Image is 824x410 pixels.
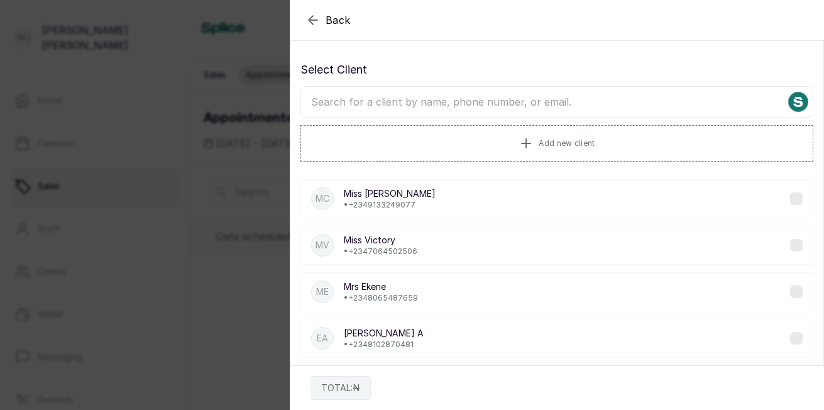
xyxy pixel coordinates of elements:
[300,61,813,79] p: Select Client
[326,13,351,28] span: Back
[539,138,595,148] span: Add new client
[300,86,813,118] input: Search for a client by name, phone number, or email.
[344,340,424,350] p: • +234 8102870481
[321,382,360,394] p: TOTAL: ₦
[316,285,329,298] p: ME
[316,192,329,205] p: MC
[344,327,424,340] p: [PERSON_NAME] A
[344,200,436,210] p: • +234 9133249077
[344,293,418,303] p: • +234 8065487659
[305,13,351,28] button: Back
[316,239,329,252] p: MV
[344,187,436,200] p: Miss [PERSON_NAME]
[317,332,328,345] p: EA
[344,247,417,257] p: • +234 7064502506
[344,280,418,293] p: Mrs Ekene
[300,125,813,162] button: Add new client
[344,234,417,247] p: Miss Victory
